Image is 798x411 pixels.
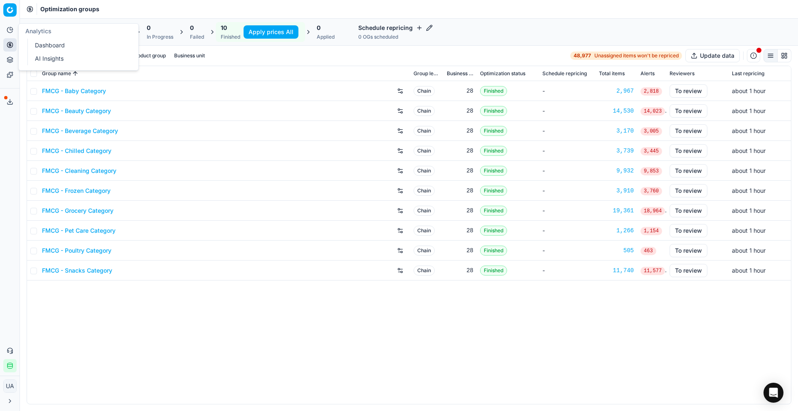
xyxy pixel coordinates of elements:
span: Unassigned items won't be repriced [594,52,679,59]
div: 28 [447,107,473,115]
span: about 1 hour [732,87,766,94]
span: 2,818 [640,87,662,96]
span: Chain [414,206,435,216]
span: Finished [480,126,507,136]
div: 28 [447,167,473,175]
span: 0 [190,24,194,32]
td: - [539,141,596,161]
span: 10 [221,24,227,32]
button: To review [670,224,707,237]
span: Total items [599,70,625,77]
span: Last repricing [732,70,764,77]
button: To review [670,84,707,98]
span: Schedule repricing [542,70,587,77]
a: FMCG - Chilled Category [42,147,111,155]
span: 1,154 [640,227,662,235]
span: about 1 hour [732,107,766,114]
span: Optimization status [480,70,525,77]
span: 463 [640,247,656,255]
td: - [539,181,596,201]
span: about 1 hour [732,187,766,194]
a: 9,932 [599,167,634,175]
td: - [539,121,596,141]
span: Finished [480,186,507,196]
button: Update data [685,49,740,62]
div: 28 [447,266,473,275]
div: 28 [447,226,473,235]
a: AI Insights [32,53,128,64]
span: Reviewers [670,70,695,77]
div: Open Intercom Messenger [764,383,783,403]
div: 0 OGs scheduled [358,34,433,40]
span: 18,964 [640,207,665,215]
span: about 1 hour [732,167,766,174]
span: about 1 hour [732,267,766,274]
span: about 1 hour [732,227,766,234]
span: about 1 hour [732,147,766,154]
button: To review [670,204,707,217]
td: - [539,201,596,221]
a: FMCG - Poultry Category [42,246,111,255]
h4: Schedule repricing [358,24,433,32]
a: 3,170 [599,127,634,135]
a: FMCG - Pet Care Category [42,226,116,235]
td: - [539,81,596,101]
span: UA [4,380,16,392]
span: Chain [414,266,435,276]
button: To review [670,104,707,118]
button: To review [670,264,707,277]
a: FMCG - Cleaning Category [42,167,116,175]
span: 11,577 [640,267,665,275]
div: Applied [317,34,335,40]
button: UA [3,379,17,393]
span: Optimization groups [40,5,99,13]
a: FMCG - Baby Category [42,87,106,95]
td: - [539,161,596,181]
strong: 48,977 [574,52,591,59]
span: Chain [414,246,435,256]
a: 11,740 [599,266,634,275]
td: - [539,221,596,241]
span: about 1 hour [732,247,766,254]
span: Chain [414,226,435,236]
span: 0 [147,24,150,32]
span: Chain [414,146,435,156]
a: FMCG - Grocery Category [42,207,113,215]
span: Chain [414,86,435,96]
button: To review [670,184,707,197]
span: Finished [480,246,507,256]
span: Analytics [25,27,52,34]
span: 14,023 [640,107,665,116]
div: 3,739 [599,147,634,155]
div: 28 [447,207,473,215]
button: Apply prices All [244,25,298,39]
button: To review [670,144,707,158]
td: - [539,261,596,281]
a: 1,266 [599,226,634,235]
span: Business unit [447,70,473,77]
td: - [539,101,596,121]
button: To review [670,244,707,257]
a: 14,530 [599,107,634,115]
div: 28 [447,127,473,135]
span: Group name [42,70,71,77]
span: Finished [480,226,507,236]
span: 0 [317,24,320,32]
div: 28 [447,246,473,255]
a: FMCG - Frozen Category [42,187,111,195]
span: Chain [414,106,435,116]
button: Business unit [171,51,208,61]
span: 9,853 [640,167,662,175]
a: 3,910 [599,187,634,195]
a: FMCG - Snacks Category [42,266,112,275]
a: 19,361 [599,207,634,215]
td: - [539,241,596,261]
div: 2,967 [599,87,634,95]
span: Finished [480,166,507,176]
span: Alerts [640,70,655,77]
